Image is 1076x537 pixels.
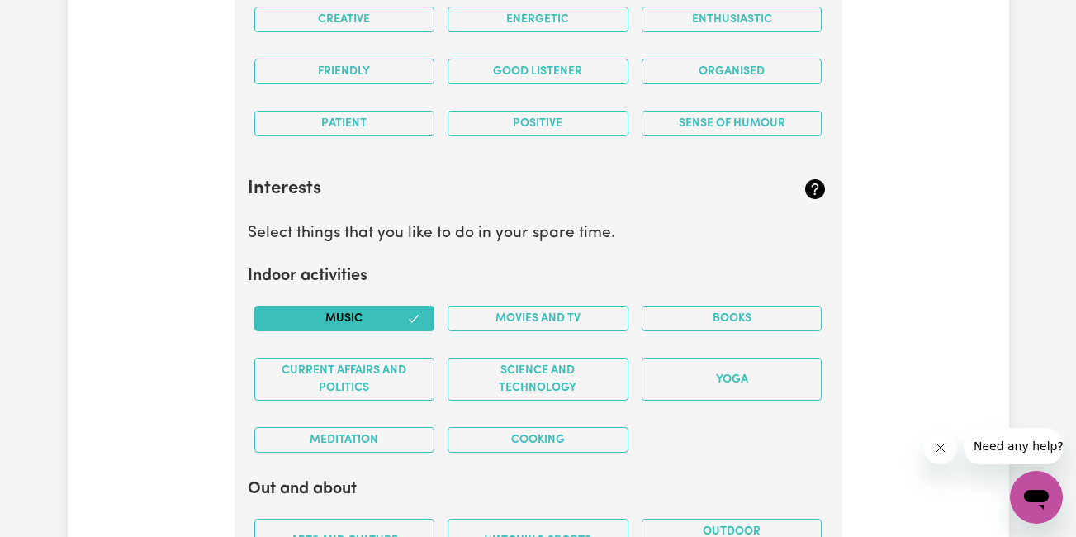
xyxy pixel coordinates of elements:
button: Yoga [642,358,822,401]
button: Good Listener [448,59,628,84]
h2: Interests [248,178,732,201]
button: Books [642,306,822,331]
button: Movies and TV [448,306,628,331]
button: Energetic [448,7,628,32]
button: Positive [448,111,628,136]
iframe: Close message [924,431,957,464]
button: Cooking [448,427,628,453]
button: Science and Technology [448,358,628,401]
h2: Indoor activities [248,266,829,286]
span: Need any help? [10,12,100,25]
button: Sense of Humour [642,111,822,136]
button: Friendly [254,59,435,84]
h2: Out and about [248,479,829,499]
iframe: Button to launch messaging window [1010,471,1063,524]
button: Patient [254,111,435,136]
p: Select things that you like to do in your spare time. [248,222,829,246]
button: Enthusiastic [642,7,822,32]
button: Meditation [254,427,435,453]
button: Current Affairs and Politics [254,358,435,401]
button: Organised [642,59,822,84]
button: Creative [254,7,435,32]
iframe: Message from company [964,428,1063,464]
button: Music [254,306,435,331]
